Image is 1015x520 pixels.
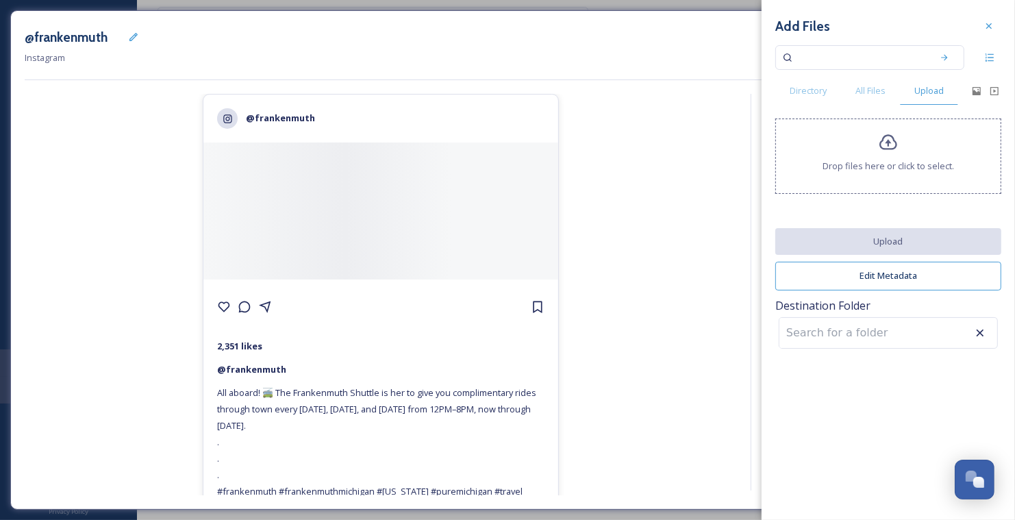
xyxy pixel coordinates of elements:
[775,297,1001,314] span: Destination Folder
[823,160,954,173] span: Drop files here or click to select.
[914,84,944,97] span: Upload
[790,84,827,97] span: Directory
[217,363,286,375] strong: @ frankenmuth
[775,262,1001,290] button: Edit Metadata
[775,16,830,36] h3: Add Files
[775,228,1001,255] button: Upload
[217,340,262,352] strong: 2,351 likes
[25,51,65,64] span: Instagram
[855,84,886,97] span: All Files
[246,112,315,124] strong: @frankenmuth
[955,460,994,499] button: Open Chat
[25,27,108,47] h3: @frankenmuth
[779,318,930,348] input: Search for a folder
[217,386,538,497] span: All aboard! 🚎 The Frankenmuth Shuttle is her to give you complimentary rides through town every [...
